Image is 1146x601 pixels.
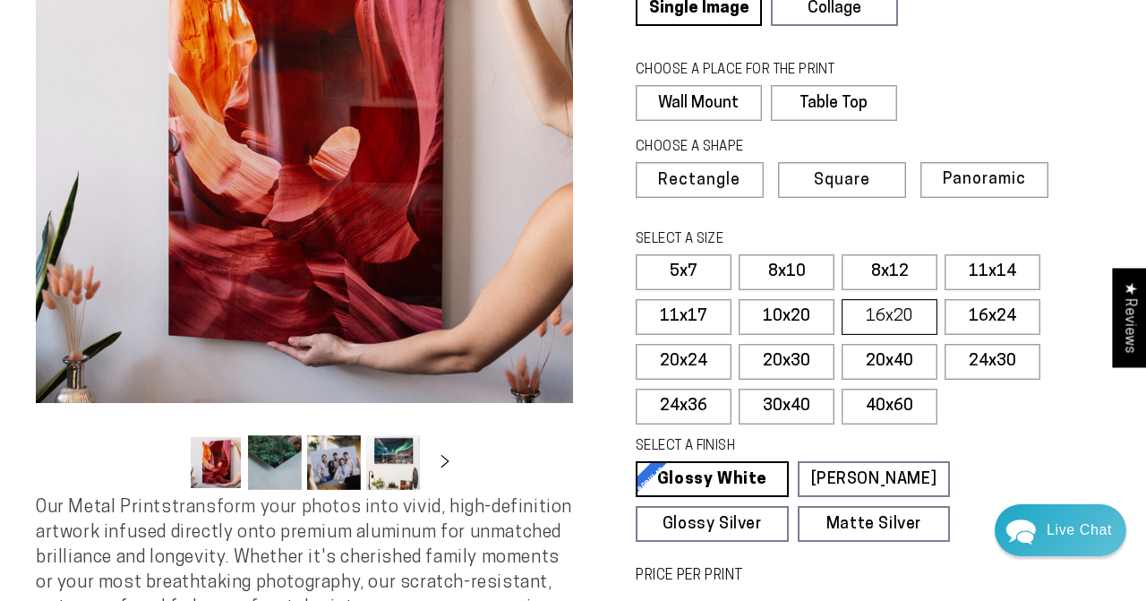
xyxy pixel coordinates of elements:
label: Wall Mount [636,85,762,121]
button: Slide left [144,442,184,482]
label: 10x20 [739,299,834,335]
label: 16x20 [842,299,937,335]
label: 30x40 [739,389,834,425]
label: 16x24 [945,299,1040,335]
a: Glossy Silver [636,506,789,542]
label: 20x24 [636,344,731,380]
label: 20x30 [739,344,834,380]
legend: SELECT A FINISH [636,437,913,457]
legend: CHOOSE A PLACE FOR THE PRINT [636,61,880,81]
a: Glossy White [636,461,789,497]
span: Panoramic [943,171,1026,188]
button: Slide right [425,442,465,482]
label: 20x40 [842,344,937,380]
label: 24x36 [636,389,731,425]
a: [PERSON_NAME] [798,461,951,497]
button: Load image 2 in gallery view [248,435,302,490]
button: Load image 1 in gallery view [189,435,243,490]
label: 8x12 [842,254,937,290]
div: Contact Us Directly [1047,504,1112,556]
legend: SELECT A SIZE [636,230,913,250]
label: 11x17 [636,299,731,335]
label: PRICE PER PRINT [636,566,1110,587]
span: Square [814,173,870,189]
div: Chat widget toggle [995,504,1126,556]
div: Click to open Judge.me floating reviews tab [1112,268,1146,367]
label: 8x10 [739,254,834,290]
label: 5x7 [636,254,731,290]
label: 11x14 [945,254,1040,290]
a: Matte Silver [798,506,951,542]
label: 40x60 [842,389,937,425]
legend: CHOOSE A SHAPE [636,138,883,158]
button: Load image 3 in gallery view [307,435,361,490]
label: Table Top [771,85,897,121]
span: Rectangle [658,173,740,189]
label: 24x30 [945,344,1040,380]
button: Load image 4 in gallery view [366,435,420,490]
